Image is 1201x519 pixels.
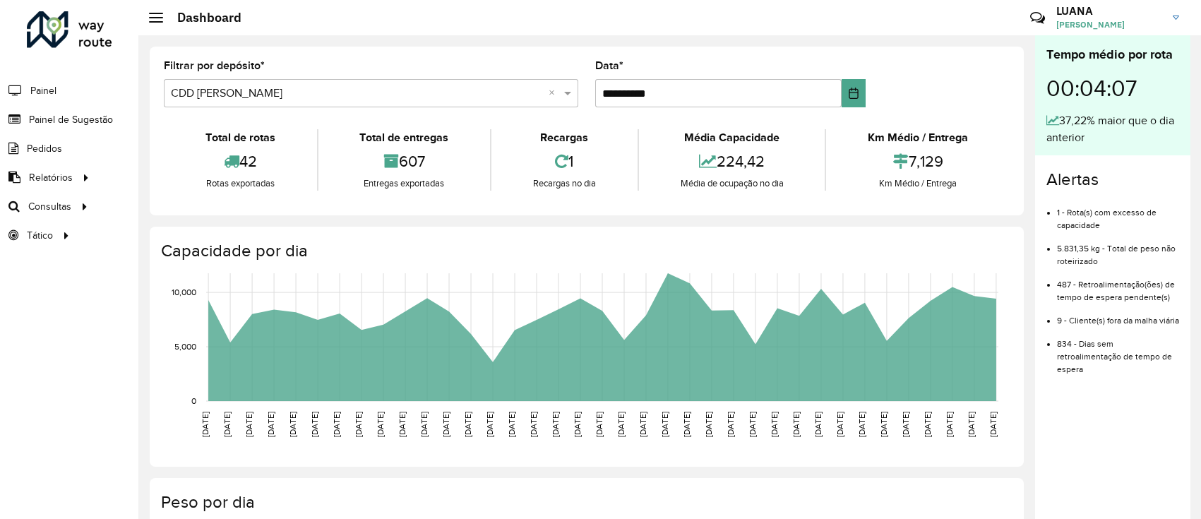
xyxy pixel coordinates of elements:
[857,412,866,437] text: [DATE]
[30,83,56,98] span: Painel
[201,412,210,437] text: [DATE]
[726,412,735,437] text: [DATE]
[244,412,253,437] text: [DATE]
[485,412,494,437] text: [DATE]
[830,177,1006,191] div: Km Médio / Entrega
[549,85,561,102] span: Clear all
[748,412,757,437] text: [DATE]
[27,228,53,243] span: Tático
[643,146,822,177] div: 224,42
[29,112,113,127] span: Painel de Sugestão
[322,129,487,146] div: Total de entregas
[27,141,62,156] span: Pedidos
[879,412,888,437] text: [DATE]
[354,412,363,437] text: [DATE]
[495,177,634,191] div: Recargas no dia
[398,412,407,437] text: [DATE]
[266,412,275,437] text: [DATE]
[1022,3,1053,33] a: Contato Rápido
[967,412,976,437] text: [DATE]
[1057,232,1179,268] li: 5.831,35 kg - Total de peso não roteirizado
[945,412,954,437] text: [DATE]
[770,412,779,437] text: [DATE]
[507,412,516,437] text: [DATE]
[573,412,582,437] text: [DATE]
[1057,304,1179,327] li: 9 - Cliente(s) fora da malha viária
[1046,45,1179,64] div: Tempo médio por rota
[1057,268,1179,304] li: 487 - Retroalimentação(ões) de tempo de espera pendente(s)
[551,412,560,437] text: [DATE]
[594,412,604,437] text: [DATE]
[1056,18,1162,31] span: [PERSON_NAME]
[1057,196,1179,232] li: 1 - Rota(s) com excesso de capacidade
[595,57,623,74] label: Data
[332,412,341,437] text: [DATE]
[988,412,998,437] text: [DATE]
[463,412,472,437] text: [DATE]
[1057,327,1179,376] li: 834 - Dias sem retroalimentação de tempo de espera
[167,146,313,177] div: 42
[529,412,538,437] text: [DATE]
[172,287,196,297] text: 10,000
[288,412,297,437] text: [DATE]
[322,146,487,177] div: 607
[643,129,822,146] div: Média Capacidade
[495,146,634,177] div: 1
[29,170,73,185] span: Relatórios
[842,79,866,107] button: Choose Date
[441,412,450,437] text: [DATE]
[222,412,232,437] text: [DATE]
[322,177,487,191] div: Entregas exportadas
[161,241,1010,261] h4: Capacidade por dia
[174,342,196,351] text: 5,000
[1046,64,1179,112] div: 00:04:07
[376,412,385,437] text: [DATE]
[1056,4,1162,18] h3: LUANA
[901,412,910,437] text: [DATE]
[813,412,823,437] text: [DATE]
[704,412,713,437] text: [DATE]
[616,412,626,437] text: [DATE]
[923,412,932,437] text: [DATE]
[310,412,319,437] text: [DATE]
[660,412,669,437] text: [DATE]
[163,10,241,25] h2: Dashboard
[835,412,844,437] text: [DATE]
[830,146,1006,177] div: 7,129
[1046,169,1179,190] h4: Alertas
[791,412,801,437] text: [DATE]
[1046,112,1179,146] div: 37,22% maior que o dia anterior
[495,129,634,146] div: Recargas
[161,492,1010,513] h4: Peso por dia
[167,177,313,191] div: Rotas exportadas
[682,412,691,437] text: [DATE]
[643,177,822,191] div: Média de ocupação no dia
[191,396,196,405] text: 0
[28,199,71,214] span: Consultas
[164,57,265,74] label: Filtrar por depósito
[419,412,429,437] text: [DATE]
[830,129,1006,146] div: Km Médio / Entrega
[638,412,647,437] text: [DATE]
[167,129,313,146] div: Total de rotas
